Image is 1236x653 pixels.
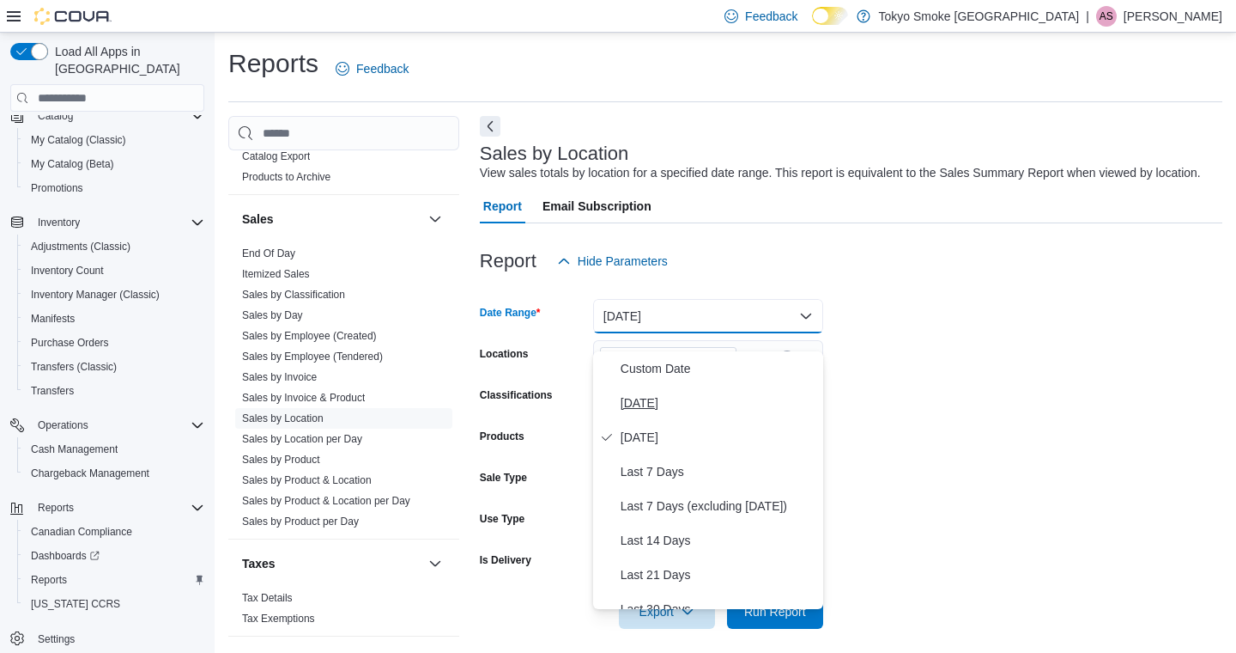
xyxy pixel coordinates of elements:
div: Sales [228,243,459,539]
span: AS [1100,6,1113,27]
span: Inventory [38,216,80,229]
span: Transfers [24,381,204,401]
button: Inventory Manager (Classic) [17,283,211,307]
span: Dashboards [24,546,204,566]
button: My Catalog (Beta) [17,152,211,176]
button: Inventory Count [17,259,211,283]
span: Transfers (Classic) [31,360,117,374]
label: Use Type [480,512,524,526]
span: Tax Exemptions [242,612,315,626]
p: [PERSON_NAME] [1124,6,1222,27]
span: My Catalog (Beta) [31,157,114,171]
span: My Catalog (Classic) [24,130,204,150]
span: End Of Day [242,247,295,260]
span: [US_STATE] CCRS [31,597,120,611]
span: Sales by Invoice [242,370,317,384]
span: Inventory Manager (Classic) [24,284,204,305]
button: Reports [3,496,211,520]
a: End Of Day [242,247,295,259]
span: [DATE] [621,393,816,413]
button: Settings [3,626,211,651]
h3: Sales by Location [480,143,629,164]
span: Transfers (Classic) [24,357,204,377]
span: Last 21 Days [621,565,816,585]
a: Sales by Invoice [242,371,317,383]
span: Sales by Product & Location per Day [242,494,410,508]
button: Next [480,116,500,137]
span: Adjustments (Classic) [31,240,130,253]
div: View sales totals by location for a specified date range. This report is equivalent to the Sales ... [480,164,1201,182]
button: Catalog [3,104,211,128]
span: Adjustments (Classic) [24,236,204,257]
span: Chargeback Management [24,463,204,484]
span: Sales by Product & Location [242,473,372,487]
a: Dashboards [17,544,211,568]
span: Catalog Export [242,150,310,163]
span: Sales by Location per Day [242,432,362,446]
a: Sales by Location per Day [242,433,362,445]
span: Cash Management [31,442,118,456]
span: Settings [31,628,204,650]
button: Run Report [727,595,823,629]
span: Products to Archive [242,170,330,184]
button: Adjustments (Classic) [17,235,211,259]
button: [DATE] [593,299,823,333]
span: Cash Management [24,439,204,460]
span: Feedback [356,60,409,77]
span: Sales by Employee (Tendered) [242,350,383,363]
span: Transfers [31,384,74,398]
span: Settings [38,632,75,646]
span: Last 14 Days [621,530,816,551]
div: Taxes [228,588,459,636]
a: Transfers (Classic) [24,357,124,377]
a: Cash Management [24,439,124,460]
button: Cash Management [17,437,211,461]
a: Transfers [24,381,81,401]
a: Sales by Employee (Tendered) [242,351,383,363]
span: Canadian Compliance [24,522,204,542]
span: Hide Parameters [578,253,668,270]
span: Tax Details [242,591,293,605]
a: Products to Archive [242,171,330,183]
button: Manifests [17,307,211,331]
a: Sales by Day [242,309,303,321]
a: Sales by Employee (Created) [242,330,377,342]
span: Run Report [744,603,806,620]
a: Sales by Classification [242,289,345,301]
button: Taxes [425,553,445,574]
span: Promotions [24,178,204,198]
span: Sales by Day [242,308,303,322]
span: Sales by Product per Day [242,515,359,528]
a: My Catalog (Classic) [24,130,133,150]
span: Manifests [24,308,204,329]
button: Sales [242,211,421,228]
a: Purchase Orders [24,333,116,353]
h3: Sales [242,211,274,228]
button: Hide Parameters [550,244,675,278]
span: Report [483,189,522,223]
div: Select listbox [593,351,823,609]
label: Is Delivery [480,553,531,567]
span: Washington CCRS [24,594,204,614]
span: Last 7 Days (excluding [DATE]) [621,496,816,516]
button: Purchase Orders [17,331,211,355]
button: Inventory [31,212,87,233]
a: Chargeback Management [24,463,156,484]
span: Load All Apps in [GEOGRAPHIC_DATA] [48,43,204,77]
button: Inventory [3,211,211,235]
span: Sales by Location [242,412,324,425]
span: Inventory Manager (Classic) [31,288,160,302]
h3: Taxes [242,555,276,572]
a: Canadian Compliance [24,522,139,542]
button: My Catalog (Classic) [17,128,211,152]
span: Sales by Employee (Created) [242,329,377,343]
button: Sales [425,209,445,229]
span: [GEOGRAPHIC_DATA] [608,348,715,365]
input: Dark Mode [812,7,848,25]
button: Catalog [31,106,80,126]
a: Settings [31,629,82,650]
span: Dashboards [31,549,100,563]
span: Last 30 Days [621,599,816,619]
span: Manifests [31,312,75,326]
span: Inventory [31,212,204,233]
